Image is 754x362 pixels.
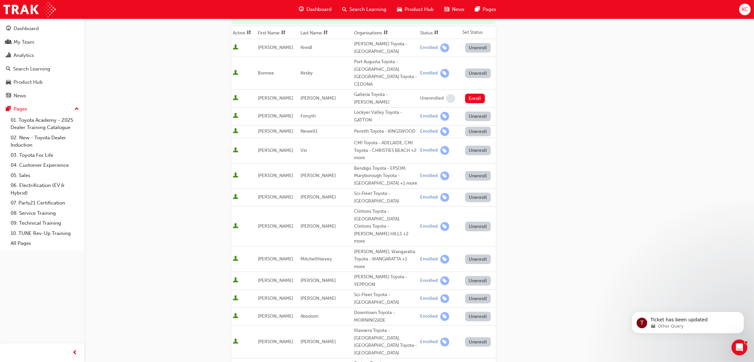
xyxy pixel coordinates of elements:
button: Unenroll [465,127,491,136]
span: [PERSON_NAME] [300,223,336,229]
span: learningRecordVerb_ENROLL-icon [440,276,449,285]
span: [PERSON_NAME] [300,194,336,200]
th: Set Status [461,26,496,39]
div: Enrolled [420,194,438,201]
img: Trak [3,2,56,17]
div: Analytics [14,52,34,59]
span: [PERSON_NAME] [300,339,336,344]
span: [PERSON_NAME] [258,223,293,229]
a: 03. Toyota For Life [8,150,82,160]
span: Product Hub [405,6,434,13]
a: 04. Customer Experience [8,160,82,170]
a: News [3,90,82,102]
span: Pages [483,6,496,13]
span: sorting-icon [247,30,251,36]
span: User is active [233,223,238,230]
span: [PERSON_NAME] [258,278,293,283]
span: learningRecordVerb_NONE-icon [446,94,455,103]
div: Enrolled [420,256,438,262]
span: [PERSON_NAME] [258,113,293,119]
span: Dashboard [306,6,332,13]
button: Unenroll [465,193,491,202]
span: User is active [233,95,238,102]
button: Pages [3,103,82,115]
div: Enrolled [420,113,438,119]
span: [PERSON_NAME] [258,313,293,319]
span: search-icon [342,5,347,14]
span: [PERSON_NAME] [258,148,293,153]
span: sorting-icon [383,30,388,36]
span: KC [741,6,748,13]
div: Enrolled [420,45,438,51]
span: Kesby [300,70,313,76]
span: learningRecordVerb_ENROLL-icon [440,193,449,202]
span: learningRecordVerb_ENROLL-icon [440,127,449,136]
div: Enrolled [420,295,438,302]
span: User is active [233,70,238,76]
span: learningRecordVerb_ENROLL-icon [440,338,449,346]
a: My Team [3,36,82,48]
span: learningRecordVerb_ENROLL-icon [440,312,449,321]
div: Sci-Fleet Toyota - [GEOGRAPHIC_DATA] [354,190,417,205]
button: Unenroll [465,276,491,286]
span: car-icon [397,5,402,14]
a: 09. Technical Training [8,218,82,228]
button: Unenroll [465,146,491,155]
div: Downtown Toyota - MORNINGSIDE [354,309,417,324]
div: Enrolled [420,223,438,230]
a: car-iconProduct Hub [392,3,439,16]
span: prev-icon [73,349,78,357]
th: Toggle SortBy [231,26,257,39]
button: KC [739,4,751,15]
span: User is active [233,194,238,201]
span: Forsyth [300,113,316,119]
a: 02. New - Toyota Dealer Induction [8,133,82,150]
span: User is active [233,172,238,179]
a: search-iconSearch Learning [337,3,392,16]
span: User is active [233,277,238,284]
button: Unenroll [465,312,491,321]
span: chart-icon [6,53,11,59]
span: news-icon [6,93,11,99]
div: [PERSON_NAME] Toyota - [GEOGRAPHIC_DATA] [354,40,417,55]
span: learningRecordVerb_ENROLL-icon [440,171,449,180]
span: User is active [233,147,238,154]
span: [PERSON_NAME] [258,128,293,134]
a: news-iconNews [439,3,470,16]
span: [PERSON_NAME] [258,256,293,262]
button: Unenroll [465,254,491,264]
a: 08. Service Training [8,208,82,218]
div: My Team [14,38,34,46]
span: [PERSON_NAME] [258,95,293,101]
span: User is active [233,313,238,320]
div: CMI Toyota - ADELAIDE, CMI Toyota - CHRISTIES BEACH +2 more [354,139,417,162]
div: Clintons Toyota - [GEOGRAPHIC_DATA], Clintons Toyota - [PERSON_NAME] HILLS +2 more [354,208,417,245]
th: Toggle SortBy [419,26,461,39]
div: News [14,92,26,100]
span: learningRecordVerb_ENROLL-icon [440,69,449,78]
div: Penrith Toyota - KINGSWOOD [354,128,417,135]
span: learningRecordVerb_ENROLL-icon [440,222,449,231]
span: Vin [300,148,307,153]
span: [PERSON_NAME] [258,45,293,50]
span: User is active [233,128,238,135]
a: 07. Parts21 Certification [8,198,82,208]
span: learningRecordVerb_ENROLL-icon [440,294,449,303]
a: 10. TUNE Rev-Up Training [8,228,82,239]
span: News [452,6,464,13]
span: [PERSON_NAME] [258,339,293,344]
div: [PERSON_NAME] Toyota - YEPPOON [354,273,417,288]
div: Unenrolled [420,95,444,102]
div: Galleria Toyota - [PERSON_NAME] [354,91,417,106]
span: User is active [233,339,238,345]
span: learningRecordVerb_ENROLL-icon [440,43,449,52]
span: guage-icon [299,5,304,14]
div: Search Learning [13,65,50,73]
div: Pages [14,105,27,113]
button: Unenroll [465,222,491,231]
span: Bonnee [258,70,274,76]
